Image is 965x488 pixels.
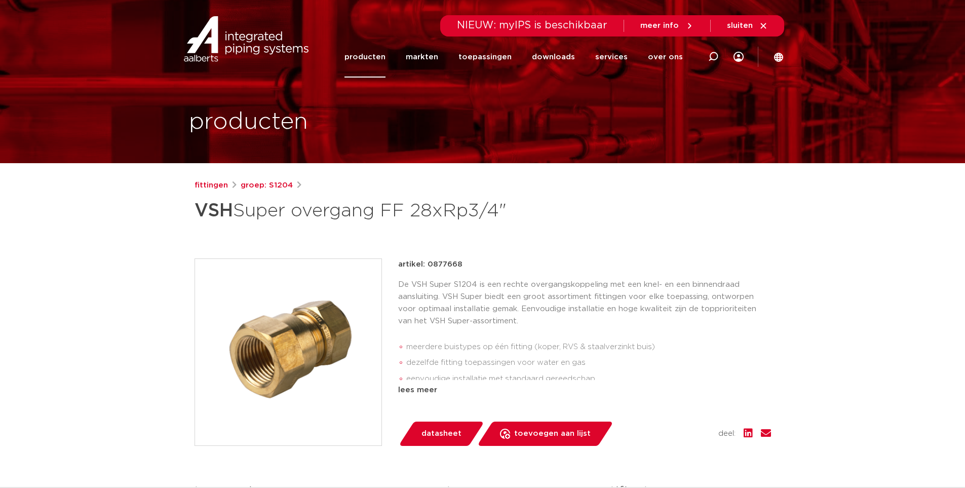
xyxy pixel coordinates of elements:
a: downloads [532,36,575,78]
a: sluiten [727,21,768,30]
li: meerdere buistypes op één fitting (koper, RVS & staalverzinkt buis) [406,339,771,355]
li: dezelfde fitting toepassingen voor water en gas [406,355,771,371]
a: producten [344,36,385,78]
div: my IPS [734,36,744,78]
p: De VSH Super S1204 is een rechte overgangskoppeling met een knel- en een binnendraad aansluiting.... [398,279,771,327]
span: toevoegen aan lijst [514,426,591,442]
a: datasheet [398,422,484,446]
span: NIEUW: myIPS is beschikbaar [457,20,607,30]
a: markten [406,36,438,78]
a: fittingen [195,179,228,192]
h1: producten [189,106,308,138]
a: meer info [640,21,694,30]
a: toepassingen [458,36,512,78]
nav: Menu [344,36,683,78]
span: deel: [718,428,736,440]
span: sluiten [727,22,753,29]
h1: Super overgang FF 28xRp3/4" [195,196,575,226]
span: meer info [640,22,679,29]
span: datasheet [421,426,461,442]
strong: VSH [195,202,233,220]
div: lees meer [398,384,771,396]
p: artikel: 0877668 [398,258,462,271]
a: services [595,36,628,78]
li: eenvoudige installatie met standaard gereedschap [406,371,771,387]
img: Product Image for VSH Super overgang FF 28xRp3/4" [195,259,381,445]
a: over ons [648,36,683,78]
a: groep: S1204 [241,179,293,192]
